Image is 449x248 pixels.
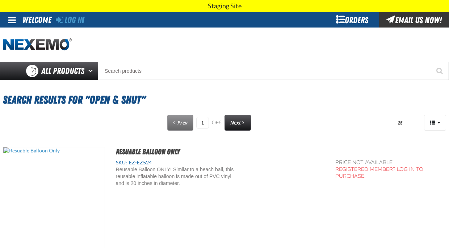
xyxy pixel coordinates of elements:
[212,120,222,126] span: of
[379,12,449,28] div: Email Us Now!
[3,90,446,110] h1: Search Results for "open & shut"
[22,12,51,27] div: Welcome
[196,117,209,129] input: Current page number
[86,62,98,80] button: Open All Products pages
[335,166,423,179] a: Registered Member? Log In to purchase.
[3,38,72,51] img: Nexemo logo
[431,62,449,80] button: Start Searching
[116,147,180,156] a: Resuable Balloon Only
[224,115,251,131] a: Next page
[424,115,446,130] span: Product Grid Views Toolbar
[41,64,84,77] span: All Products
[424,115,446,131] button: Product Grid Views Toolbar
[3,38,72,51] a: Home
[56,15,84,25] a: Log In
[230,119,241,126] span: Next
[335,159,446,166] div: Price not available
[98,62,449,80] input: Search
[325,12,379,28] div: Orders
[127,160,152,165] span: EZ-EZ524
[219,120,222,126] span: 6
[116,159,324,166] div: SKU:
[116,166,241,187] div: Reusable Balloon ONLY! Similar to a beach ball, this reusable inflatable balloon is made out of P...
